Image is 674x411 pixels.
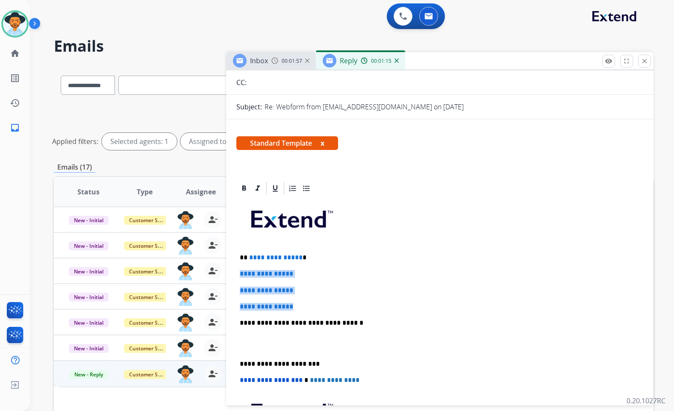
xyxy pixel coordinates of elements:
span: Assignee [186,187,216,197]
mat-icon: person_remove [208,214,218,225]
mat-icon: close [641,57,648,65]
img: agent-avatar [177,339,194,357]
img: agent-avatar [177,288,194,306]
span: New - Initial [69,267,109,276]
span: Customer Support [124,293,180,302]
mat-icon: inbox [10,123,20,133]
mat-icon: person_remove [208,291,218,302]
mat-icon: home [10,48,20,59]
p: Emails (17) [54,162,95,173]
img: agent-avatar [177,211,194,229]
div: Selected agents: 1 [102,133,177,150]
span: Customer Support [124,370,180,379]
p: CC: [236,77,247,88]
div: Assigned to me [180,133,247,150]
span: New - Initial [69,344,109,353]
img: agent-avatar [177,314,194,332]
div: Bold [238,182,250,195]
mat-icon: person_remove [208,266,218,276]
mat-icon: person_remove [208,317,218,327]
p: Re: Webform from [EMAIL_ADDRESS][DOMAIN_NAME] on [DATE] [265,102,464,112]
mat-icon: history [10,98,20,108]
mat-icon: person_remove [208,240,218,250]
span: New - Initial [69,318,109,327]
img: avatar [3,12,27,36]
button: x [321,138,324,148]
div: Ordered List [286,182,299,195]
span: Inbox [250,56,268,65]
span: Customer Support [124,216,180,225]
span: Customer Support [124,267,180,276]
mat-icon: fullscreen [623,57,630,65]
span: 00:01:57 [282,58,302,65]
p: 0.20.1027RC [627,396,665,406]
div: Italic [251,182,264,195]
div: Bullet List [300,182,313,195]
span: Customer Support [124,318,180,327]
span: 00:01:15 [371,58,391,65]
mat-icon: person_remove [208,369,218,379]
div: Underline [269,182,282,195]
span: Standard Template [236,136,338,150]
mat-icon: remove_red_eye [605,57,612,65]
span: Status [77,187,100,197]
span: Customer Support [124,344,180,353]
span: Reply [340,56,357,65]
span: New - Reply [69,370,108,379]
img: agent-avatar [177,237,194,255]
span: New - Initial [69,241,109,250]
span: New - Initial [69,216,109,225]
mat-icon: list_alt [10,73,20,83]
mat-icon: person_remove [208,343,218,353]
span: Customer Support [124,241,180,250]
h2: Emails [54,38,653,55]
p: Subject: [236,102,262,112]
span: New - Initial [69,293,109,302]
p: Applied filters: [52,136,98,147]
span: Type [137,187,153,197]
img: agent-avatar [177,262,194,280]
img: agent-avatar [177,365,194,383]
